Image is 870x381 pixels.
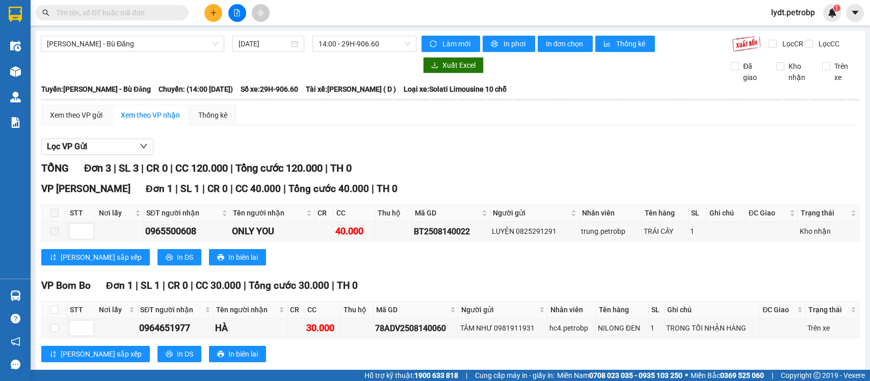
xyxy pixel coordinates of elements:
div: hc4.petrobp [549,322,594,334]
span: CC 30.000 [196,280,241,291]
span: Đã giao [739,61,769,83]
span: Số xe: 29H-906.60 [241,84,298,95]
button: sort-ascending[PERSON_NAME] sắp xếp [41,346,150,362]
span: Đơn 1 [106,280,133,291]
span: CR 0 [207,183,228,195]
button: printerIn DS [157,249,201,265]
div: trung.petrobp [581,226,640,237]
th: Thu hộ [375,205,412,222]
span: In biên lai [228,348,258,360]
span: sort-ascending [49,350,57,359]
span: CC 120.000 [175,162,228,174]
span: ĐC Giao [749,207,787,219]
div: 1 [650,322,663,334]
span: caret-down [851,8,860,17]
div: Trên xe [807,322,857,334]
span: Đơn 1 [146,183,173,195]
span: Tổng cước 30.000 [249,280,329,291]
span: Hỗ trợ kỹ thuật: [364,370,458,381]
span: | [244,280,246,291]
img: icon-new-feature [828,8,837,17]
span: file-add [233,9,241,16]
span: In DS [177,348,193,360]
span: down [140,142,148,150]
button: bar-chartThống kê [595,36,655,52]
b: Tuyến: [PERSON_NAME] - Bù Đăng [41,85,151,93]
button: plus [204,4,222,22]
span: CC 40.000 [235,183,281,195]
span: Cung cấp máy in - giấy in: [475,370,555,381]
span: Nơi lấy [99,207,133,219]
span: Tài xế: [PERSON_NAME] ( D ) [306,84,396,95]
th: Nhân viên [548,302,596,318]
span: Lọc CC [814,38,841,49]
span: | [170,162,173,174]
strong: 0369 525 060 [720,371,764,379]
span: | [283,183,286,195]
span: ĐC Giao [762,304,795,315]
span: | [114,162,116,174]
button: sort-ascending[PERSON_NAME] sắp xếp [41,249,150,265]
th: Nhân viên [579,205,642,222]
button: In đơn chọn [538,36,593,52]
span: | [230,162,233,174]
span: | [191,280,193,291]
td: HÀ [214,318,287,338]
span: 14:00 - 29H-906.60 [319,36,410,51]
span: | [136,280,138,291]
span: Thống kê [616,38,647,49]
button: printerIn biên lai [209,346,266,362]
span: | [772,370,773,381]
span: Người gửi [493,207,569,219]
span: sync [430,40,438,48]
div: 78ADV2508140060 [375,322,457,335]
span: question-circle [11,314,20,323]
span: Mã GD [415,207,480,219]
span: printer [217,254,224,262]
span: bar-chart [603,40,612,48]
div: NILONG ĐEN [598,322,647,334]
span: search [42,9,49,16]
span: Loại xe: Solati Limousine 10 chỗ [404,84,507,95]
div: Thống kê [198,110,227,121]
span: Trên xe [830,61,860,83]
strong: 1900 633 818 [414,371,458,379]
div: 30.000 [306,321,339,335]
div: HÀ [215,321,285,335]
span: 1 [835,5,838,12]
th: SL [649,302,665,318]
div: TRÁI CÂY [644,226,687,237]
span: In DS [177,252,193,263]
strong: 0708 023 035 - 0935 103 250 [589,371,682,379]
span: Miền Bắc [691,370,764,381]
span: message [11,360,20,369]
span: In phơi [504,38,527,49]
span: | [325,162,328,174]
span: plus [210,9,217,16]
span: Người gửi [461,304,537,315]
th: CC [334,205,375,222]
button: file-add [228,4,246,22]
td: 0964651977 [138,318,214,338]
button: caret-down [846,4,864,22]
span: VP [PERSON_NAME] [41,183,130,195]
img: solution-icon [10,117,21,128]
span: Tên người nhận [233,207,304,219]
th: CC [305,302,341,318]
span: download [431,62,438,70]
span: Mã GD [376,304,448,315]
th: STT [67,302,96,318]
td: 78ADV2508140060 [374,318,459,338]
span: Nơi lấy [99,304,127,315]
img: warehouse-icon [10,41,21,51]
div: 0965500608 [145,224,228,238]
span: notification [11,337,20,346]
span: SL 3 [119,162,139,174]
th: CR [315,205,334,222]
span: ⚪️ [685,373,688,377]
div: 1 [690,226,704,237]
span: Xuất Excel [442,60,476,71]
span: In đơn chọn [546,38,585,49]
span: TH 0 [377,183,398,195]
button: printerIn DS [157,346,201,362]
